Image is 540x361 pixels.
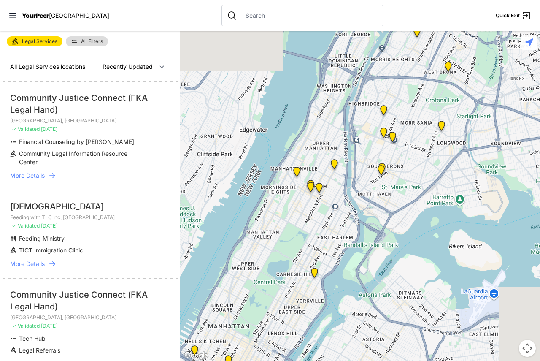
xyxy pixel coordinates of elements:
[240,11,378,20] input: Search
[314,183,324,196] div: Main NYC Office, Harlem
[378,128,389,141] div: Bronx Neighborhood Office
[10,289,170,312] div: Community Justice Connect (FKA Legal Hand)
[182,350,210,361] a: Open this area in Google Maps (opens a new window)
[41,323,57,329] span: [DATE]
[329,159,340,173] div: City Relief, Salvation Army Building
[19,247,83,254] span: TICT Immigration Clinic
[305,182,316,195] div: Harlem Community Law Office
[376,165,386,179] div: Main Location
[378,105,389,119] div: Bronx Housing Court
[519,340,536,357] button: Map camera controls
[22,12,49,19] span: YourPeer
[41,126,57,132] span: [DATE]
[309,268,320,281] div: Teen Health Center
[10,171,45,180] span: More Details
[49,12,109,19] span: [GEOGRAPHIC_DATA]
[81,39,103,44] span: All Filters
[41,223,57,229] span: [DATE]
[19,347,60,354] span: Legal Referrals
[10,260,170,268] a: More Details
[10,214,170,221] p: Feeding with TLC Inc, [GEOGRAPHIC_DATA]
[12,323,40,329] span: ✓ Validated
[412,27,422,41] div: Bronx Office
[10,314,170,321] p: [GEOGRAPHIC_DATA], [GEOGRAPHIC_DATA]
[66,36,108,46] a: All Filters
[189,345,200,359] div: New York
[305,180,316,193] div: Uptown/Harlem DYCD Youth Drop-in Center
[496,12,520,19] span: Quick Exit
[10,117,170,124] p: [GEOGRAPHIC_DATA], [GEOGRAPHIC_DATA]
[12,223,40,229] span: ✓ Validated
[19,335,46,342] span: Tech Hub
[12,126,40,132] span: ✓ Validated
[496,11,532,21] a: Quick Exit
[10,92,170,116] div: Community Justice Connect (FKA Legal Hand)
[10,63,85,70] span: All Legal Services locations
[19,138,134,145] span: Financial Counseling by [PERSON_NAME]
[10,260,45,268] span: More Details
[22,13,109,18] a: YourPeer[GEOGRAPHIC_DATA]
[10,201,170,212] div: [DEMOGRAPHIC_DATA]
[182,350,210,361] img: Google
[19,235,65,242] span: Feeding Ministry
[7,36,62,46] a: Legal Services
[19,150,127,166] span: Community Legal Information Resource Center
[22,38,57,45] span: Legal Services
[443,62,454,75] div: Bronx Community Service Center
[10,171,170,180] a: More Details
